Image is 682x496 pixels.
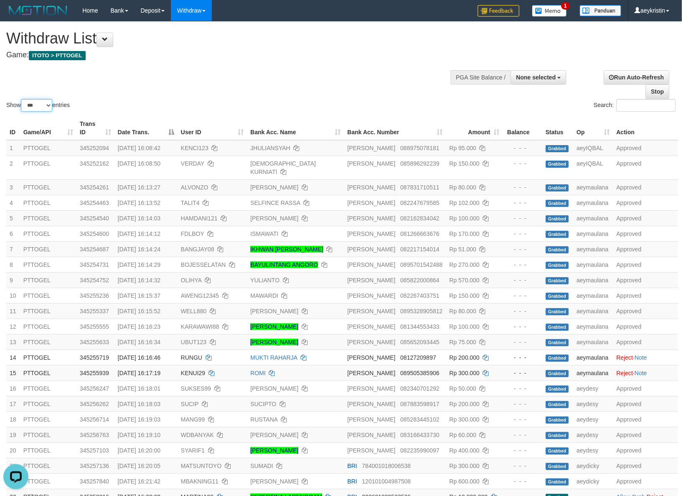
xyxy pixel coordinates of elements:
[573,319,613,334] td: aeymaulana
[561,2,570,10] span: 1
[80,261,109,268] span: 345254731
[250,432,298,438] a: [PERSON_NAME]
[400,416,439,423] span: Copy 085283445102 to clipboard
[347,308,395,314] span: [PERSON_NAME]
[250,339,298,345] a: [PERSON_NAME]
[20,195,76,210] td: PTTOGEL
[181,308,206,314] span: WELL880
[449,385,476,392] span: Rp 50.000
[449,416,479,423] span: Rp 300.000
[546,370,569,377] span: Grabbed
[181,215,218,222] span: HAMDANI121
[6,319,20,334] td: 12
[20,288,76,303] td: PTTOGEL
[118,447,160,454] span: [DATE] 16:20:00
[613,226,678,241] td: Approved
[506,245,539,253] div: - - -
[400,401,439,407] span: Copy 087883598917 to clipboard
[400,447,439,454] span: Copy 082235990097 to clipboard
[506,214,539,222] div: - - -
[573,156,613,179] td: aeyIQBAL
[344,116,446,140] th: Bank Acc. Number: activate to sort column ascending
[546,161,569,168] span: Grabbed
[118,199,160,206] span: [DATE] 16:13:52
[449,339,476,345] span: Rp 75.000
[347,199,395,206] span: [PERSON_NAME]
[118,261,160,268] span: [DATE] 16:14:29
[20,427,76,442] td: PTTOGEL
[250,447,298,454] a: [PERSON_NAME]
[20,257,76,272] td: PTTOGEL
[594,99,676,112] label: Search:
[118,230,160,237] span: [DATE] 16:14:12
[347,160,395,167] span: [PERSON_NAME]
[573,350,613,365] td: aeymaulana
[449,184,476,191] span: Rp 80.000
[118,246,160,253] span: [DATE] 16:14:24
[546,184,569,192] span: Grabbed
[646,84,669,99] a: Stop
[400,323,439,330] span: Copy 081344553433 to clipboard
[400,292,439,299] span: Copy 082267403751 to clipboard
[181,432,214,438] span: WDBANYAK
[616,99,676,112] input: Search:
[20,396,76,412] td: PTTOGEL
[546,277,569,284] span: Grabbed
[546,386,569,393] span: Grabbed
[347,416,395,423] span: [PERSON_NAME]
[573,303,613,319] td: aeymaulana
[400,215,439,222] span: Copy 082162834042 to clipboard
[573,458,613,473] td: aeydicky
[80,184,109,191] span: 345254261
[347,230,395,237] span: [PERSON_NAME]
[546,339,569,346] span: Grabbed
[573,195,613,210] td: aeymaulana
[118,416,160,423] span: [DATE] 16:19:03
[573,381,613,396] td: aeydesy
[80,370,109,376] span: 345255939
[542,116,573,140] th: Status
[6,99,70,112] label: Show entries
[118,354,160,361] span: [DATE] 16:16:46
[573,396,613,412] td: aeydesy
[80,416,109,423] span: 345256714
[613,241,678,257] td: Approved
[546,308,569,315] span: Grabbed
[347,246,395,253] span: [PERSON_NAME]
[613,272,678,288] td: Approved
[181,354,202,361] span: RUNGU
[573,334,613,350] td: aeymaulana
[6,30,446,47] h1: Withdraw List
[6,442,20,458] td: 20
[6,116,20,140] th: ID
[347,261,395,268] span: [PERSON_NAME]
[80,354,109,361] span: 345255719
[546,401,569,408] span: Grabbed
[506,159,539,168] div: - - -
[80,308,109,314] span: 345255337
[118,432,160,438] span: [DATE] 16:19:10
[118,277,160,284] span: [DATE] 16:14:32
[250,292,278,299] a: MAWARDI
[506,144,539,152] div: - - -
[6,365,20,381] td: 15
[400,277,439,284] span: Copy 085822000864 to clipboard
[118,292,160,299] span: [DATE] 16:15:37
[613,257,678,272] td: Approved
[250,323,298,330] a: [PERSON_NAME]
[506,322,539,331] div: - - -
[347,385,395,392] span: [PERSON_NAME]
[20,179,76,195] td: PTTOGEL
[20,272,76,288] td: PTTOGEL
[506,276,539,284] div: - - -
[449,261,479,268] span: Rp 270.000
[80,401,109,407] span: 345256262
[546,417,569,424] span: Grabbed
[80,199,109,206] span: 345254463
[181,230,204,237] span: FDLBOY
[181,385,211,392] span: SUKSES99
[613,210,678,226] td: Approved
[20,156,76,179] td: PTTOGEL
[613,334,678,350] td: Approved
[347,215,395,222] span: [PERSON_NAME]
